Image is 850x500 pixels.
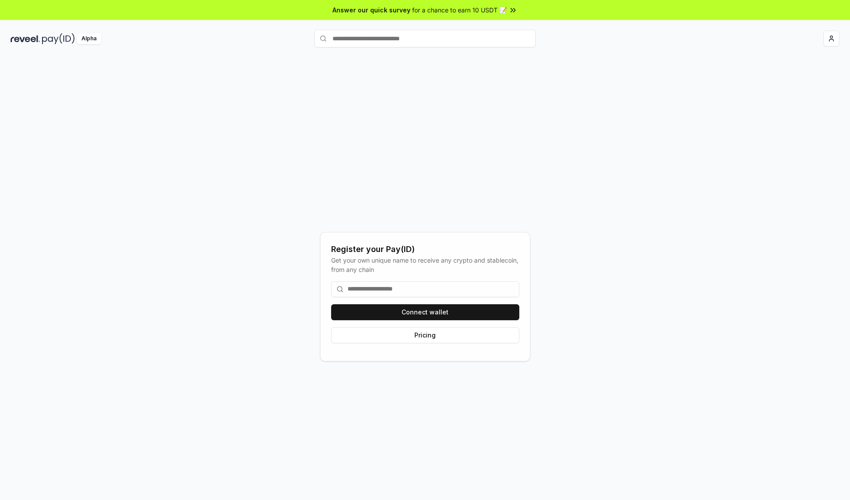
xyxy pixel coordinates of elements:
span: Answer our quick survey [332,5,410,15]
div: Alpha [77,33,101,44]
div: Get your own unique name to receive any crypto and stablecoin, from any chain [331,256,519,274]
button: Connect wallet [331,304,519,320]
img: reveel_dark [11,33,40,44]
img: pay_id [42,33,75,44]
button: Pricing [331,327,519,343]
div: Register your Pay(ID) [331,243,519,256]
span: for a chance to earn 10 USDT 📝 [412,5,507,15]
